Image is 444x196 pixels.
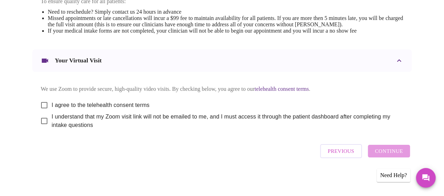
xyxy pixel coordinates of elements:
[416,168,436,188] button: Messages
[48,28,403,34] li: If your medical intake forms are not completed, your clinician will not be able to begin our appo...
[328,147,354,156] span: Previous
[320,144,362,158] button: Previous
[32,49,412,72] div: Your Virtual Visit
[55,57,102,64] h3: Your Virtual Visit
[52,113,398,129] span: I understand that my Zoom visit link will not be emailed to me, and I must access it through the ...
[48,15,403,28] li: Missed appointments or late cancellations will incur a $99 fee to maintain availability for all p...
[377,169,410,182] div: Need Help?
[48,9,403,15] li: Need to reschedule? Simply contact us 24 hours in advance
[41,86,403,92] p: We use Zoom to provide secure, high-quality video visits. By checking below, you agree to our .
[254,86,309,92] a: telehealth consent terms
[52,101,150,109] span: I agree to the telehealth consent terms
